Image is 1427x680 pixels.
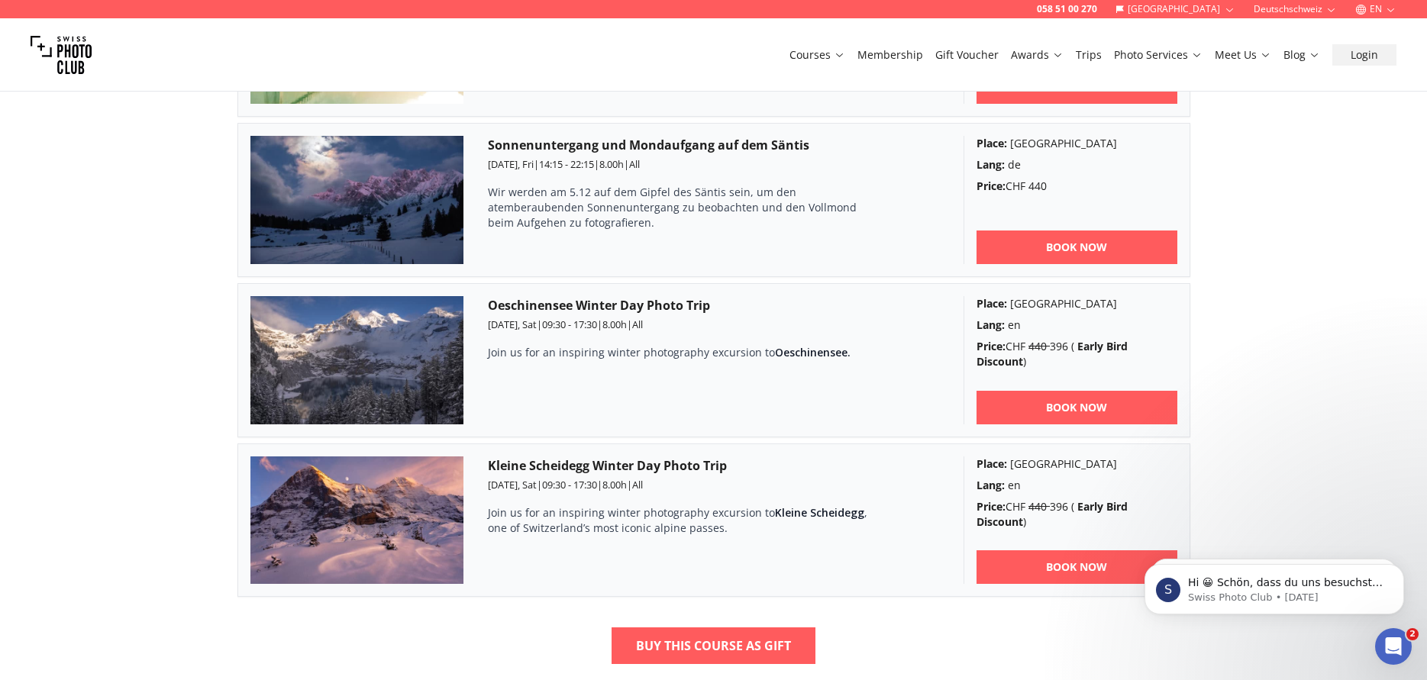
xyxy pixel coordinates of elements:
a: Buy This Course As Gift [612,627,815,664]
iframe: Intercom live chat [1375,628,1412,665]
p: Join us for an inspiring winter photography excursion to [488,345,885,360]
span: 396 [1028,499,1068,514]
button: Trips [1070,44,1108,66]
b: Lang : [977,157,1005,172]
div: CHF [977,499,1177,530]
p: Wir werden am 5.12 auf dem Gipfel des Säntis sein, um den atemberaubenden Sonnenuntergang zu beob... [488,185,885,230]
span: All [629,157,640,171]
b: Lang : [977,478,1005,492]
span: 09:30 - 17:30 [542,317,597,331]
div: CHF [977,179,1177,194]
a: Meet Us [1215,47,1271,63]
a: Photo Services [1114,47,1203,63]
small: | | | [488,157,640,171]
div: [GEOGRAPHIC_DATA] [977,136,1177,151]
small: | | | [488,317,643,331]
a: Trips [1076,47,1102,63]
a: Gift Voucher [935,47,999,63]
button: Blog [1277,44,1326,66]
a: Blog [1283,47,1320,63]
a: Awards [1011,47,1064,63]
img: Kleine Scheidegg Winter Day Photo Trip [250,456,464,585]
b: BOOK NOW [1046,240,1107,255]
del: 440 [1028,339,1050,353]
small: | | | [488,478,643,491]
b: Price : [977,179,1006,193]
span: [DATE], Fri [488,157,534,171]
a: BOOK NOW [977,230,1177,264]
span: 8.00 h [602,478,627,491]
b: BOOK NOW [1046,400,1107,415]
button: Membership [851,44,929,66]
span: 8.00 h [599,157,624,171]
span: 8.00 h [602,317,627,331]
h3: Sonnenuntergang und Mondaufgang auf dem Säntis [488,136,939,154]
img: Swiss photo club [31,24,92,85]
strong: Kleine Scheidegg [775,505,864,520]
button: Awards [1005,44,1070,66]
span: ( ) [977,499,1128,529]
span: 440 [1028,179,1047,193]
b: BOOK NOW [1046,559,1107,575]
b: Place : [977,296,1007,311]
iframe: Intercom notifications message [1122,532,1427,639]
a: 058 51 00 270 [1037,3,1097,15]
span: ( ) [977,339,1128,369]
button: Photo Services [1108,44,1209,66]
span: 2 [1406,628,1419,640]
b: Early Bird Discount [977,339,1128,369]
h3: Oeschinensee Winter Day Photo Trip [488,296,939,314]
a: Membership [857,47,923,63]
del: 440 [1028,499,1050,514]
a: BOOK NOW [977,391,1177,424]
b: Price : [977,339,1006,353]
span: All [632,478,643,491]
img: Oeschinensee Winter Day Photo Trip [250,296,464,424]
h3: Kleine Scheidegg Winter Day Photo Trip [488,456,939,475]
a: Courses [789,47,845,63]
div: [GEOGRAPHIC_DATA] [977,456,1177,472]
div: en [977,478,1177,493]
button: Gift Voucher [929,44,1005,66]
img: Sonnenuntergang und Mondaufgang auf dem Säntis [250,136,464,264]
div: [GEOGRAPHIC_DATA] [977,296,1177,311]
span: 09:30 - 17:30 [542,478,597,491]
b: Buy This Course As Gift [636,636,791,655]
b: Lang : [977,317,1005,332]
b: Place : [977,456,1007,471]
a: BOOK NOW [977,550,1177,584]
button: Meet Us [1209,44,1277,66]
span: 396 [1028,339,1068,353]
button: Login [1332,44,1396,66]
button: Courses [783,44,851,66]
b: Early Bird Discount [977,499,1128,529]
span: [DATE], Sat [488,317,537,331]
b: Place : [977,136,1007,150]
strong: Oeschinensee. [775,345,851,359]
div: de [977,157,1177,172]
span: [DATE], Sat [488,478,537,491]
div: en [977,317,1177,333]
span: 14:15 - 22:15 [539,157,594,171]
p: Join us for an inspiring winter photography excursion to , one of Switzerland’s most iconic alpin... [488,505,885,536]
div: CHF [977,339,1177,369]
b: Price : [977,499,1006,514]
span: All [632,317,643,331]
